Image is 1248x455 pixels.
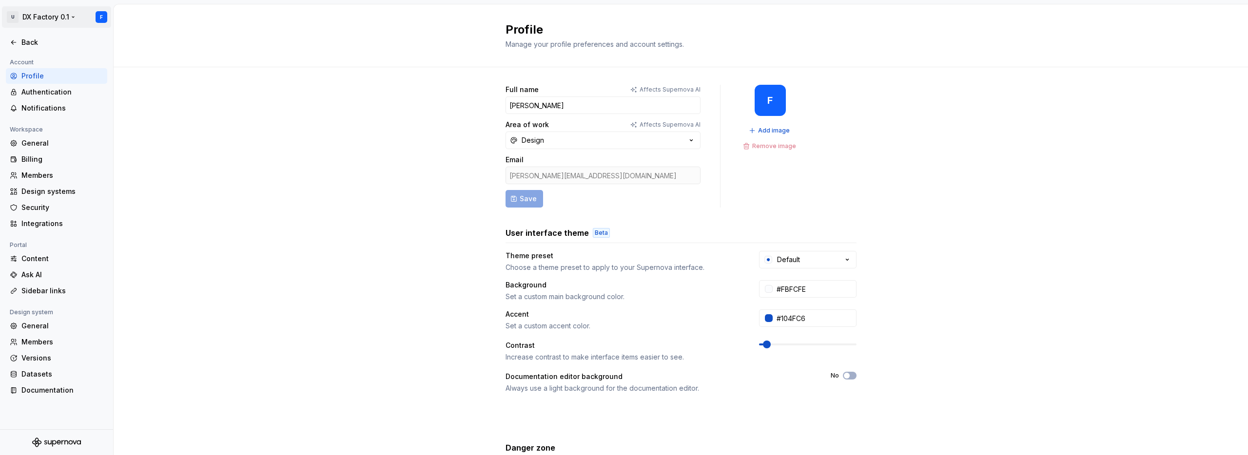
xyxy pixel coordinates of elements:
a: Versions [6,350,107,366]
div: Design system [6,306,57,318]
div: Design systems [21,187,103,196]
div: Account [6,57,38,68]
a: Integrations [6,216,107,231]
div: Security [21,203,103,212]
a: General [6,135,107,151]
a: Notifications [6,100,107,116]
a: Design systems [6,184,107,199]
a: Sidebar links [6,283,107,299]
div: Datasets [21,369,103,379]
div: DX Factory 0.1 [22,12,69,22]
h3: Danger zone [506,442,555,454]
div: Always use a light background for the documentation editor. [506,383,813,393]
p: Affects Supernova AI [640,121,701,129]
div: Documentation [21,385,103,395]
div: Default [777,255,800,265]
div: Members [21,171,103,180]
label: Area of work [506,120,549,130]
span: Manage your profile preferences and account settings. [506,40,684,48]
div: Background [506,280,546,290]
div: Accent [506,309,529,319]
div: Workspace [6,124,47,135]
div: Content [21,254,103,264]
div: Documentation editor background [506,372,623,381]
div: General [21,321,103,331]
div: Contrast [506,341,535,350]
div: Beta [593,228,610,238]
div: Sidebar links [21,286,103,296]
div: Integrations [21,219,103,228]
div: U [7,11,19,23]
button: Add image [746,124,794,137]
p: Affects Supernova AI [640,86,701,94]
input: #FFFFFF [773,280,857,298]
div: Choose a theme preset to apply to your Supernova interface. [506,263,741,272]
div: F [767,96,773,104]
div: Billing [21,154,103,164]
div: Increase contrast to make interface items easier to see. [506,352,741,362]
button: Default [759,251,857,268]
div: Portal [6,239,31,251]
a: Members [6,334,107,350]
a: Security [6,200,107,215]
div: Design [522,135,544,145]
h2: Profile [506,22,845,38]
span: Add image [758,127,790,134]
div: Members [21,337,103,347]
a: Content [6,251,107,266]
div: Back [21,38,103,47]
a: Back [6,35,107,50]
a: Datasets [6,366,107,382]
a: Authentication [6,84,107,100]
div: Set a custom main background color. [506,292,741,302]
div: Theme preset [506,251,553,261]
a: Billing [6,152,107,167]
div: Authentication [21,87,103,97]
div: General [21,138,103,148]
div: Notifications [21,103,103,113]
a: Documentation [6,382,107,398]
div: Versions [21,353,103,363]
a: Profile [6,68,107,84]
button: UDX Factory 0.1F [2,6,111,28]
label: Full name [506,85,539,95]
div: Set a custom accent color. [506,321,741,331]
div: Profile [21,71,103,81]
label: Email [506,155,524,165]
a: Ask AI [6,267,107,283]
div: Ask AI [21,270,103,280]
h3: User interface theme [506,227,589,239]
label: No [831,372,839,379]
a: Members [6,168,107,183]
div: F [100,13,103,21]
a: General [6,318,107,334]
svg: Supernova Logo [32,437,81,447]
input: #104FC6 [773,309,857,327]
